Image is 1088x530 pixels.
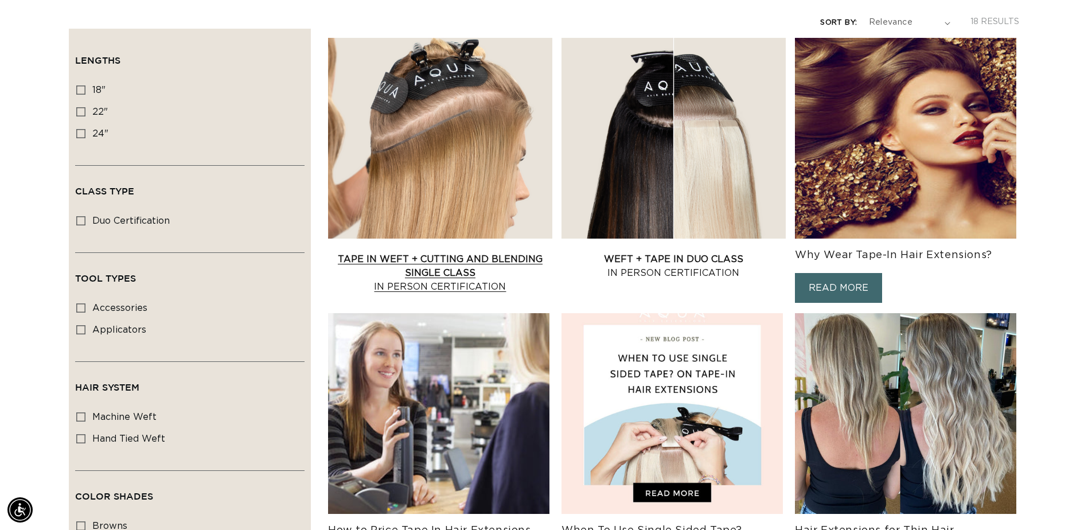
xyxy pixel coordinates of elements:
[75,471,305,512] summary: Color Shades (0 selected)
[92,412,157,422] span: machine weft
[75,382,139,392] span: Hair System
[92,129,108,138] span: 24"
[795,249,1019,262] h3: Why Wear Tape-In Hair Extensions?
[795,313,1016,514] img: Hair Extensions for Thin Hair
[75,362,305,403] summary: Hair System (0 selected)
[92,85,106,95] span: 18"
[795,273,882,303] a: READ MORE
[75,253,305,294] summary: Tool Types (0 selected)
[7,497,33,523] div: Accessibility Menu
[561,252,786,280] a: Weft + Tape in Duo Class In Person Certification
[75,186,134,196] span: Class Type
[75,35,305,76] summary: Lengths (0 selected)
[561,313,783,514] img: When should I use Single Sided Tape
[75,273,136,283] span: Tool Types
[328,252,552,294] a: Tape In Weft + Cutting and Blending Single Class In Person Certification
[92,325,146,334] span: applicators
[970,18,1019,26] span: 18 results
[75,55,120,65] span: Lengths
[75,166,305,207] summary: Class Type (0 selected)
[92,303,147,313] span: accessories
[92,107,108,116] span: 22"
[795,38,1016,239] img: Why Wear Tape-In Hair Extensions?
[92,216,170,225] span: duo certification
[75,491,153,501] span: Color Shades
[92,434,165,443] span: hand tied weft
[820,19,857,26] label: Sort by:
[1031,475,1088,530] iframe: Chat Widget
[328,313,549,514] img: How to Price Tape In Hair Extensions Services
